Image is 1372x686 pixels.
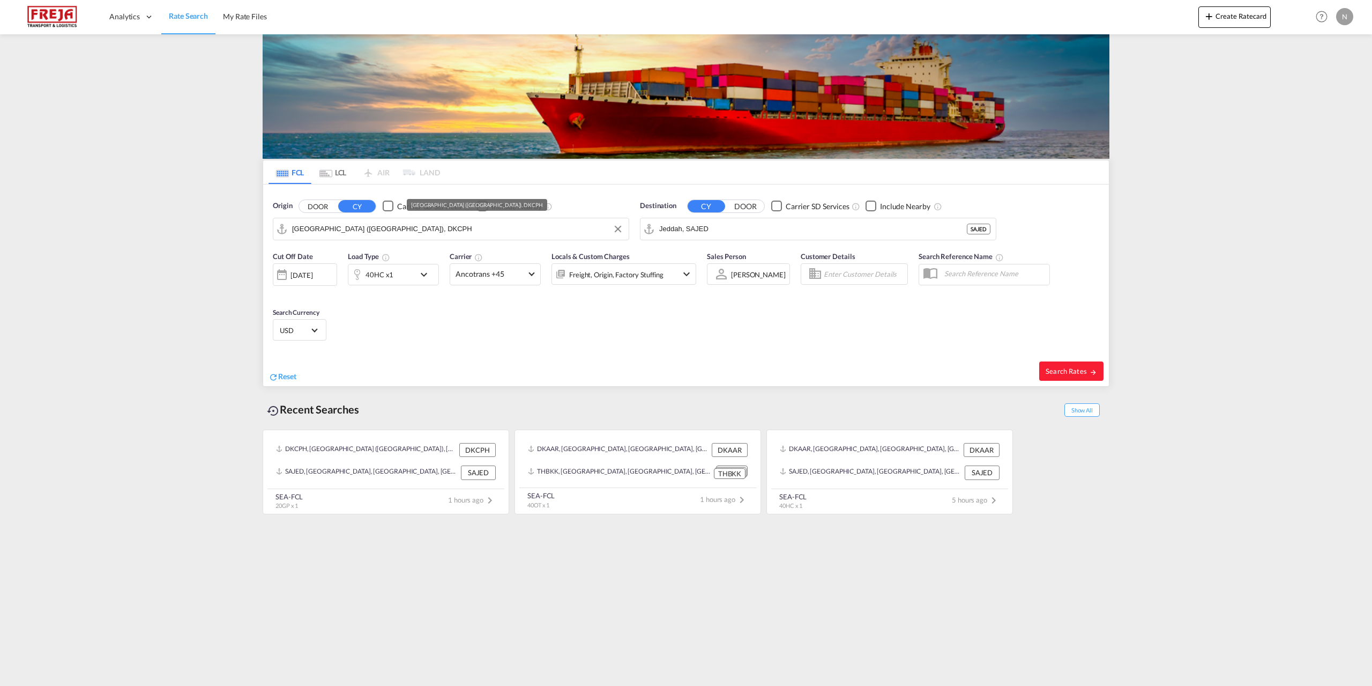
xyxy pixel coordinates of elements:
button: CY [338,200,376,212]
md-icon: icon-backup-restore [267,404,280,417]
button: icon-plus 400-fgCreate Ratecard [1198,6,1271,28]
md-tab-item: LCL [311,160,354,184]
div: [DATE] [273,263,337,286]
div: DKAAR, Aarhus, Denmark, Northern Europe, Europe [780,443,961,457]
div: SAJED, Jeddah, Saudi Arabia, Middle East, Middle East [780,466,962,480]
img: LCL+%26+FCL+BACKGROUND.png [263,34,1109,159]
span: Analytics [109,11,140,22]
span: Search Reference Name [919,252,1004,261]
div: [GEOGRAPHIC_DATA] ([GEOGRAPHIC_DATA]), DKCPH [411,199,543,211]
div: DKAAR [712,443,748,457]
md-datepicker: Select [273,285,281,299]
div: Carrier SD Services [397,201,461,212]
md-icon: icon-chevron-down [417,268,436,281]
md-input-container: Jeddah, SAJED [640,218,996,240]
recent-search-card: DKAAR, [GEOGRAPHIC_DATA], [GEOGRAPHIC_DATA], [GEOGRAPHIC_DATA], [GEOGRAPHIC_DATA] DKAARSAJED, [GE... [766,430,1013,514]
md-tab-item: FCL [269,160,311,184]
button: DOOR [299,200,337,212]
md-checkbox: Checkbox No Ink [383,201,461,212]
span: Origin [273,201,292,211]
div: N [1336,8,1353,25]
button: Search Ratesicon-arrow-right [1039,362,1103,381]
button: Clear Input [610,221,626,237]
md-icon: Unchecked: Ignores neighbouring ports when fetching rates.Checked : Includes neighbouring ports w... [934,202,942,211]
md-pagination-wrapper: Use the left and right arrow keys to navigate between tabs [269,160,440,184]
md-icon: icon-plus 400-fg [1203,10,1216,23]
span: Reset [278,372,296,381]
input: Search by Port [659,221,967,237]
div: Include Nearby [880,201,930,212]
div: 40HC x1icon-chevron-down [348,264,439,285]
div: DKAAR [964,443,1000,457]
span: 20GP x 1 [275,502,298,509]
div: SAJED [461,466,496,480]
img: 586607c025bf11f083711d99603023e7.png [16,5,88,29]
md-icon: icon-chevron-right [483,494,496,507]
button: CY [688,200,725,212]
md-select: Select Currency: $ USDUnited States Dollar [279,322,320,338]
span: USD [280,326,310,335]
input: Enter Customer Details [824,266,904,282]
md-checkbox: Checkbox No Ink [866,201,930,212]
md-icon: icon-chevron-right [735,493,748,506]
span: Cut Off Date [273,252,313,261]
div: Recent Searches [263,397,363,422]
md-input-container: Copenhagen (Kobenhavn), DKCPH [273,218,629,240]
span: Load Type [348,252,390,261]
md-select: Sales Person: Nikolaj Korsvold [730,267,787,282]
span: Search Rates [1046,367,1097,375]
div: SAJED [967,224,990,234]
div: DKCPH, Copenhagen (Kobenhavn), Denmark, Northern Europe, Europe [276,443,457,457]
span: 1 hours ago [700,495,748,504]
div: Freight Origin Factory Stuffing [569,267,663,282]
span: Rate Search [169,11,208,20]
div: SAJED, Jeddah, Saudi Arabia, Middle East, Middle East [276,466,458,480]
span: Locals & Custom Charges [551,252,630,261]
div: Help [1313,8,1336,27]
div: SEA-FCL [275,492,303,501]
span: Carrier [450,252,483,261]
md-icon: Your search will be saved by the below given name [995,253,1004,262]
md-icon: Unchecked: Search for CY (Container Yard) services for all selected carriers.Checked : Search for... [852,202,860,211]
div: DKAAR, Aarhus, Denmark, Northern Europe, Europe [528,443,709,457]
span: 40OT x 1 [527,501,549,508]
md-icon: icon-chevron-down [680,268,693,281]
div: 40HC x1 [366,267,393,282]
span: 5 hours ago [952,496,1000,504]
md-icon: icon-information-outline [382,253,390,262]
div: SEA-FCL [527,491,555,500]
span: 1 hours ago [448,496,496,504]
span: My Rate Files [223,12,267,21]
div: THBKK, Bangkok, Thailand, South East Asia, Asia Pacific [528,466,711,479]
span: Ancotrans +45 [456,269,525,279]
div: icon-refreshReset [269,371,296,383]
span: Help [1313,8,1331,26]
div: THBKK [714,468,745,480]
div: [PERSON_NAME] [731,270,786,279]
input: Search Reference Name [939,265,1049,282]
md-checkbox: Checkbox No Ink [771,201,849,212]
div: SAJED [965,466,1000,480]
md-icon: Unchecked: Ignores neighbouring ports when fetching rates.Checked : Includes neighbouring ports w... [544,202,553,211]
recent-search-card: DKAAR, [GEOGRAPHIC_DATA], [GEOGRAPHIC_DATA], [GEOGRAPHIC_DATA], [GEOGRAPHIC_DATA] DKAARTHBKK, [GE... [514,430,761,514]
span: Sales Person [707,252,746,261]
div: SEA-FCL [779,492,807,501]
div: Carrier SD Services [786,201,849,212]
div: DKCPH [459,443,496,457]
span: Show All [1064,403,1100,417]
md-icon: icon-chevron-right [987,494,1000,507]
input: Search by Port [292,221,623,237]
div: Origin DOOR CY Checkbox No InkUnchecked: Search for CY (Container Yard) services for all selected... [263,185,1109,386]
div: [DATE] [290,270,312,280]
md-icon: The selected Trucker/Carrierwill be displayed in the rate results If the rates are from another f... [474,253,483,262]
span: Search Currency [273,308,319,316]
button: DOOR [727,200,764,212]
recent-search-card: DKCPH, [GEOGRAPHIC_DATA] ([GEOGRAPHIC_DATA]), [GEOGRAPHIC_DATA], [GEOGRAPHIC_DATA], [GEOGRAPHIC_D... [263,430,509,514]
md-icon: icon-arrow-right [1090,368,1097,376]
md-checkbox: Checkbox No Ink [477,201,542,212]
div: Freight Origin Factory Stuffingicon-chevron-down [551,263,696,285]
md-icon: icon-refresh [269,372,278,382]
span: Customer Details [801,252,855,261]
span: 40HC x 1 [779,502,802,509]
